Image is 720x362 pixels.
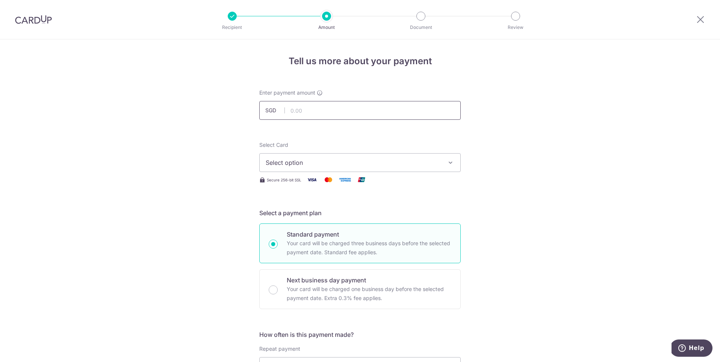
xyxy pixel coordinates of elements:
img: Mastercard [321,175,336,184]
img: CardUp [15,15,52,24]
p: Your card will be charged one business day before the selected payment date. Extra 0.3% fee applies. [287,285,451,303]
img: Union Pay [354,175,369,184]
span: translation missing: en.payables.payment_networks.credit_card.summary.labels.select_card [259,142,288,148]
img: Visa [304,175,319,184]
p: Your card will be charged three business days before the selected payment date. Standard fee appl... [287,239,451,257]
h4: Tell us more about your payment [259,54,461,68]
p: Amount [299,24,354,31]
h5: Select a payment plan [259,208,461,217]
span: SGD [265,107,285,114]
p: Standard payment [287,230,451,239]
button: Select option [259,153,461,172]
p: Document [393,24,449,31]
label: Repeat payment [259,345,300,353]
span: Select option [266,158,441,167]
span: Secure 256-bit SSL [267,177,301,183]
h5: How often is this payment made? [259,330,461,339]
span: Enter payment amount [259,89,315,97]
p: Next business day payment [287,276,451,285]
p: Review [488,24,543,31]
img: American Express [337,175,352,184]
p: Recipient [204,24,260,31]
iframe: Opens a widget where you can find more information [672,339,712,358]
input: 0.00 [259,101,461,120]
